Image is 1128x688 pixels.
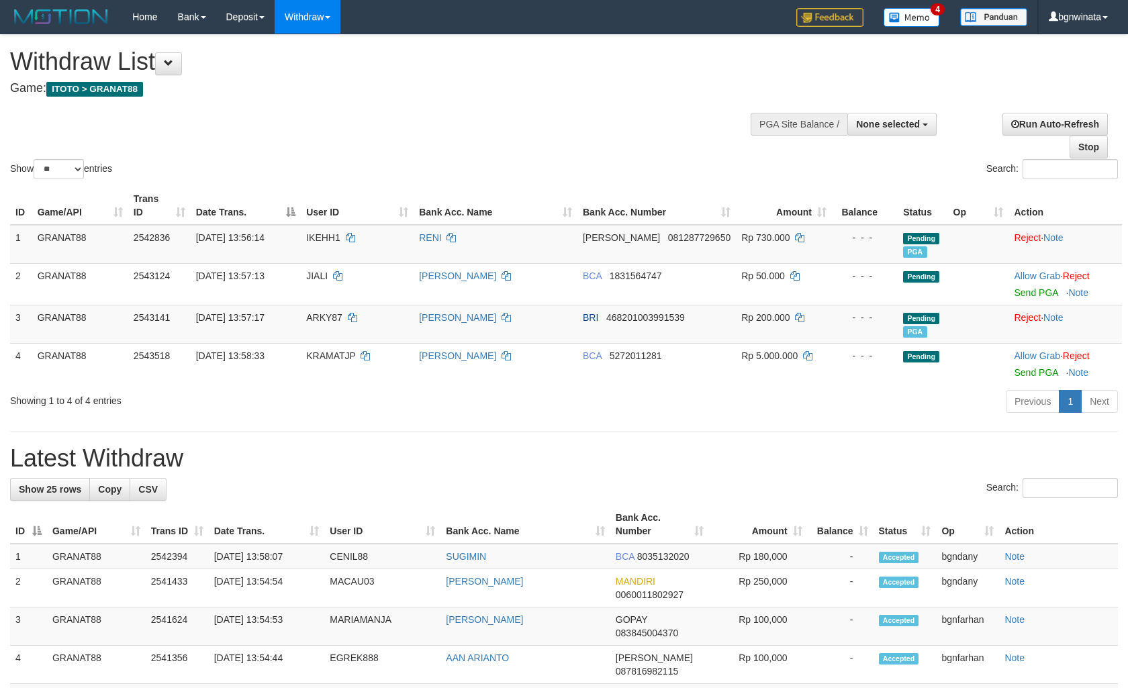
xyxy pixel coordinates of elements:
th: Balance [832,187,898,225]
td: GRANAT88 [47,607,146,646]
td: - [808,569,874,607]
span: Copy 081287729650 to clipboard [668,232,731,243]
span: None selected [856,119,920,130]
td: 2541356 [146,646,209,684]
span: 2542836 [134,232,171,243]
a: [PERSON_NAME] [419,312,496,323]
span: GOPAY [616,614,647,625]
a: Note [1004,614,1025,625]
span: [DATE] 13:57:17 [196,312,265,323]
td: · [1008,305,1122,343]
td: GRANAT88 [47,569,146,607]
a: SUGIMIN [446,551,486,562]
a: [PERSON_NAME] [446,576,523,587]
span: BCA [583,271,602,281]
td: Rp 100,000 [709,646,808,684]
img: panduan.png [960,8,1027,26]
img: MOTION_logo.png [10,7,112,27]
span: Copy 468201003991539 to clipboard [606,312,685,323]
td: 3 [10,607,47,646]
td: Rp 100,000 [709,607,808,646]
span: Copy 8035132020 to clipboard [637,551,690,562]
a: Reject [1063,271,1090,281]
span: [PERSON_NAME] [583,232,660,243]
th: Trans ID: activate to sort column ascending [128,187,191,225]
a: Note [1004,576,1025,587]
th: Action [1008,187,1122,225]
a: Run Auto-Refresh [1002,113,1108,136]
a: Note [1043,312,1064,323]
select: Showentries [34,159,84,179]
span: [DATE] 13:58:33 [196,350,265,361]
a: Note [1043,232,1064,243]
th: Balance: activate to sort column ascending [808,505,874,544]
th: Op: activate to sort column ascending [948,187,1009,225]
th: Date Trans.: activate to sort column descending [191,187,301,225]
td: [DATE] 13:54:54 [209,569,325,607]
span: Pending [903,313,939,324]
span: Copy 0060011802927 to clipboard [616,589,684,600]
span: Copy 1831564747 to clipboard [610,271,662,281]
a: Reject [1014,232,1041,243]
span: Accepted [879,552,919,563]
span: Marked by bgnfarhan [903,246,927,258]
span: Copy 087816982115 to clipboard [616,666,678,677]
th: Action [999,505,1118,544]
input: Search: [1023,159,1118,179]
td: MARIAMANJA [324,607,440,646]
td: 2542394 [146,544,209,569]
img: Button%20Memo.svg [884,8,940,27]
td: GRANAT88 [32,225,128,264]
td: GRANAT88 [47,544,146,569]
td: bgnfarhan [936,646,999,684]
th: Status: activate to sort column ascending [874,505,937,544]
button: None selected [847,113,937,136]
img: Feedback.jpg [796,8,863,27]
td: Rp 180,000 [709,544,808,569]
th: Status [898,187,947,225]
span: BCA [616,551,634,562]
a: Note [1004,652,1025,663]
td: - [808,544,874,569]
td: 1 [10,225,32,264]
div: - - - [837,231,892,244]
th: Bank Acc. Name: activate to sort column ascending [414,187,577,225]
a: Send PGA [1014,287,1057,298]
a: [PERSON_NAME] [419,271,496,281]
td: 2541624 [146,607,209,646]
td: 3 [10,305,32,343]
span: Accepted [879,653,919,665]
span: Pending [903,351,939,362]
a: Allow Grab [1014,350,1060,361]
td: GRANAT88 [32,343,128,385]
th: Amount: activate to sort column ascending [736,187,832,225]
td: GRANAT88 [47,646,146,684]
td: Rp 250,000 [709,569,808,607]
h4: Game: [10,82,739,95]
span: Rp 50.000 [741,271,785,281]
span: 2543124 [134,271,171,281]
span: [DATE] 13:56:14 [196,232,265,243]
a: AAN ARIANTO [446,652,509,663]
span: BRI [583,312,598,323]
th: Bank Acc. Number: activate to sort column ascending [577,187,736,225]
a: Allow Grab [1014,271,1060,281]
td: - [808,607,874,646]
span: Copy 5272011281 to clipboard [610,350,662,361]
a: 1 [1059,390,1082,413]
label: Search: [986,478,1118,498]
th: Bank Acc. Name: activate to sort column ascending [440,505,610,544]
a: Note [1068,367,1088,378]
td: bgndany [936,544,999,569]
span: Rp 730.000 [741,232,790,243]
td: 4 [10,646,47,684]
span: Copy [98,484,122,495]
span: Accepted [879,577,919,588]
span: ARKY87 [306,312,342,323]
th: User ID: activate to sort column ascending [301,187,414,225]
span: Pending [903,271,939,283]
span: KRAMATJP [306,350,355,361]
span: Marked by bgndany [903,326,927,338]
th: ID: activate to sort column descending [10,505,47,544]
span: Rp 5.000.000 [741,350,798,361]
